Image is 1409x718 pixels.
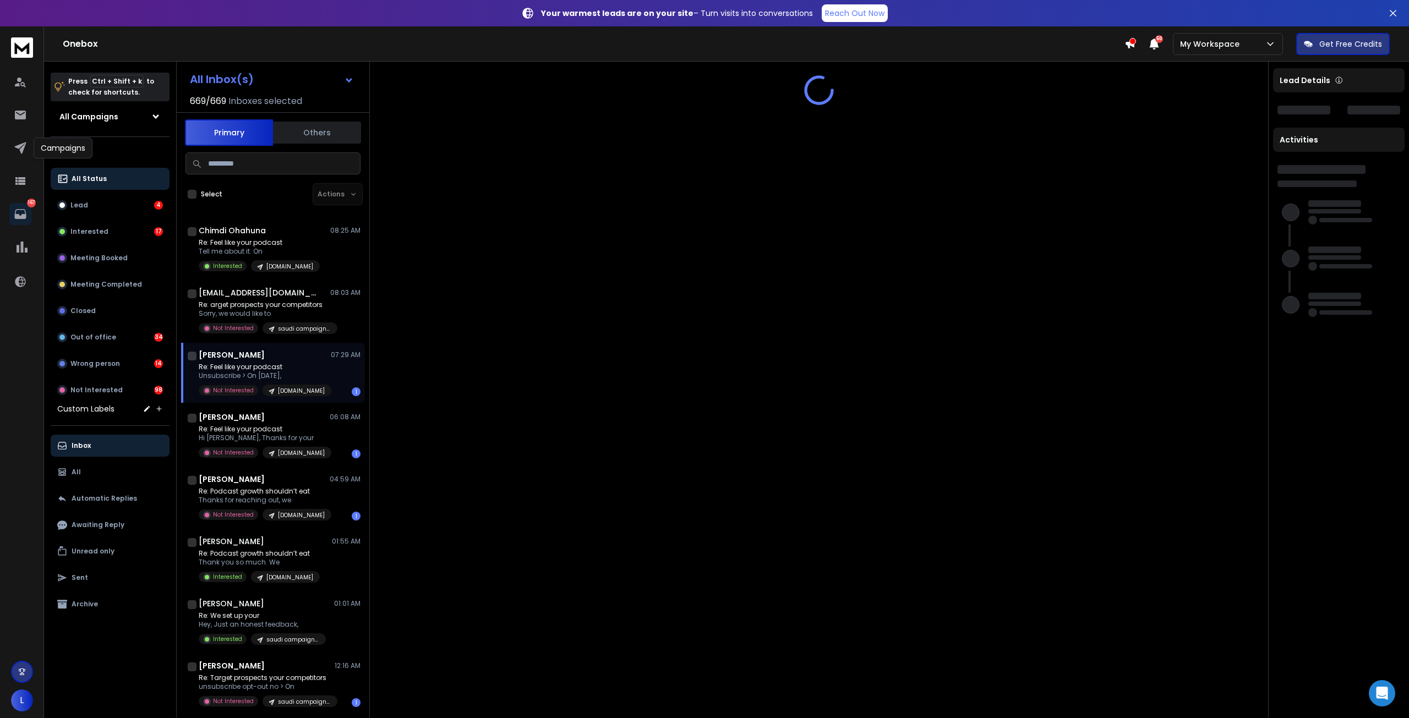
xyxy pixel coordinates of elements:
[1180,39,1244,50] p: My Workspace
[72,520,124,529] p: Awaiting Reply
[330,413,361,421] p: 06:08 AM
[199,611,326,620] p: Re: We set up your
[51,247,170,269] button: Meeting Booked
[199,474,265,485] h1: [PERSON_NAME]
[213,324,254,332] p: Not Interested
[190,74,254,85] h1: All Inbox(s)
[190,95,226,108] span: 669 / 669
[51,487,170,509] button: Automatic Replies
[72,468,81,476] p: All
[278,698,331,706] p: saudi campaign HealDNS
[57,403,114,414] h3: Custom Labels
[199,434,331,442] p: Hi [PERSON_NAME], Thanks for your
[72,174,107,183] p: All Status
[199,349,265,360] h1: [PERSON_NAME]
[51,461,170,483] button: All
[266,262,313,271] p: [DOMAIN_NAME]
[51,514,170,536] button: Awaiting Reply
[90,75,144,87] span: Ctrl + Shift + k
[352,387,361,396] div: 1
[51,106,170,128] button: All Campaigns
[1280,75,1330,86] p: Lead Details
[278,511,325,519] p: [DOMAIN_NAME]
[278,387,325,395] p: [DOMAIN_NAME]
[199,660,265,671] h1: [PERSON_NAME]
[154,227,163,236] div: 17
[51,353,170,375] button: Wrong person14
[70,201,88,210] p: Lead
[51,168,170,190] button: All Status
[273,120,361,145] button: Others
[228,95,302,108] h3: Inboxes selected
[331,350,361,359] p: 07:29 AM
[51,221,170,243] button: Interested17
[1296,33,1390,55] button: Get Free Credits
[1369,680,1395,706] div: Open Intercom Messenger
[199,496,331,505] p: Thanks for reaching out, we
[334,599,361,608] p: 01:01 AM
[213,262,242,270] p: Interested
[199,682,331,691] p: unsubscribe opt-out no > On
[51,593,170,615] button: Archive
[51,300,170,322] button: Closed
[541,8,693,19] strong: Your warmest leads are on your site
[70,306,96,315] p: Closed
[201,190,222,199] label: Select
[213,511,254,519] p: Not Interested
[199,225,266,236] h1: Chimdi Ohahuna
[72,573,88,582] p: Sent
[199,549,320,558] p: Re: Podcast growth shouldn’t eat
[352,698,361,707] div: 1
[199,598,264,609] h1: [PERSON_NAME]
[34,138,92,158] div: Campaigns
[199,558,320,567] p: Thank you so much. We
[51,273,170,295] button: Meeting Completed
[70,280,142,289] p: Meeting Completed
[72,600,98,609] p: Archive
[51,194,170,216] button: Lead4
[1273,128,1405,152] div: Activities
[51,146,170,161] h3: Filters
[154,386,163,394] div: 98
[199,247,320,256] p: Tell me about it. On
[199,487,331,496] p: Re: Podcast growth shouldn’t eat
[27,199,36,207] p: 167
[199,536,264,547] h1: [PERSON_NAME]
[266,573,313,582] p: [DOMAIN_NAME]
[51,540,170,562] button: Unread only
[199,287,320,298] h1: [EMAIL_ADDRESS][DOMAIN_NAME]
[199,309,331,318] p: Sorry, we would like to
[330,288,361,297] p: 08:03 AM
[213,697,254,705] p: Not Interested
[199,363,331,371] p: Re: Feel like your podcast
[70,227,108,236] p: Interested
[154,359,163,368] div: 14
[199,620,326,629] p: Hey, Just an honest feedback,
[70,359,120,368] p: Wrong person
[63,37,1124,51] h1: Onebox
[199,371,331,380] p: Unsubscribe > On [DATE],
[825,8,884,19] p: Reach Out Now
[181,68,363,90] button: All Inbox(s)
[213,573,242,581] p: Interested
[70,254,128,262] p: Meeting Booked
[154,333,163,342] div: 34
[199,300,331,309] p: Re: arget prospects your competitors
[199,673,331,682] p: Re: Target prospects your competitors
[213,448,254,457] p: Not Interested
[51,567,170,589] button: Sent
[278,325,331,333] p: saudi campaign HealDNS
[185,119,273,146] button: Primary
[213,635,242,643] p: Interested
[154,201,163,210] div: 4
[330,475,361,484] p: 04:59 AM
[51,379,170,401] button: Not Interested98
[11,689,33,711] button: L
[72,441,91,450] p: Inbox
[278,449,325,457] p: [DOMAIN_NAME]
[68,76,154,98] p: Press to check for shortcuts.
[330,226,361,235] p: 08:25 AM
[72,494,137,503] p: Automatic Replies
[1155,35,1163,43] span: 50
[352,512,361,520] div: 1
